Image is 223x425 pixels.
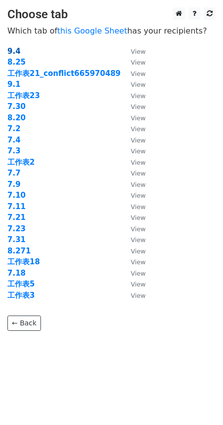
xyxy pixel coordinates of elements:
a: 工作表5 [7,280,35,288]
small: View [131,70,146,77]
a: View [121,158,146,167]
small: View [131,48,146,55]
small: View [131,147,146,155]
a: View [121,280,146,288]
a: 7.10 [7,191,26,200]
a: 8.271 [7,247,31,255]
a: 工作表18 [7,257,40,266]
a: 7.7 [7,169,21,177]
a: View [121,191,146,200]
small: View [131,248,146,255]
small: View [131,103,146,110]
a: View [121,291,146,300]
a: 7.2 [7,124,21,133]
a: 7.11 [7,202,26,211]
a: View [121,124,146,133]
small: View [131,214,146,221]
small: View [131,292,146,299]
a: 8.20 [7,113,26,122]
small: View [131,81,146,88]
a: 7.4 [7,136,21,144]
small: View [131,59,146,66]
a: View [121,136,146,144]
small: View [131,281,146,288]
a: View [121,257,146,266]
a: 7.23 [7,224,26,233]
small: View [131,192,146,199]
a: View [121,224,146,233]
small: View [131,125,146,133]
a: 工作表3 [7,291,35,300]
a: 9.1 [7,80,21,89]
a: View [121,47,146,56]
a: View [121,202,146,211]
small: View [131,114,146,122]
p: Which tab of has your recipients? [7,26,216,36]
a: 7.9 [7,180,21,189]
h3: Choose tab [7,7,216,22]
iframe: Chat Widget [174,378,223,425]
a: View [121,269,146,278]
a: ← Back [7,316,41,331]
a: 工作表23 [7,91,40,100]
a: View [121,102,146,111]
a: 8.25 [7,58,26,67]
a: View [121,58,146,67]
a: View [121,113,146,122]
a: View [121,247,146,255]
a: View [121,180,146,189]
a: View [121,235,146,244]
a: 9.4 [7,47,21,56]
small: View [131,258,146,266]
a: View [121,169,146,177]
small: View [131,181,146,188]
small: View [131,270,146,277]
small: View [131,159,146,166]
a: View [121,69,146,78]
small: View [131,137,146,144]
small: View [131,170,146,177]
small: View [131,225,146,233]
a: 工作表2 [7,158,35,167]
a: 7.21 [7,213,26,222]
a: 7.31 [7,235,26,244]
a: this Google Sheet [57,26,127,35]
small: View [131,203,146,211]
small: View [131,92,146,100]
a: 7.18 [7,269,26,278]
a: 工作表21_conflict665970489 [7,69,121,78]
a: 7.3 [7,146,21,155]
a: View [121,146,146,155]
a: View [121,80,146,89]
a: View [121,91,146,100]
small: View [131,236,146,244]
a: View [121,213,146,222]
a: 7.30 [7,102,26,111]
